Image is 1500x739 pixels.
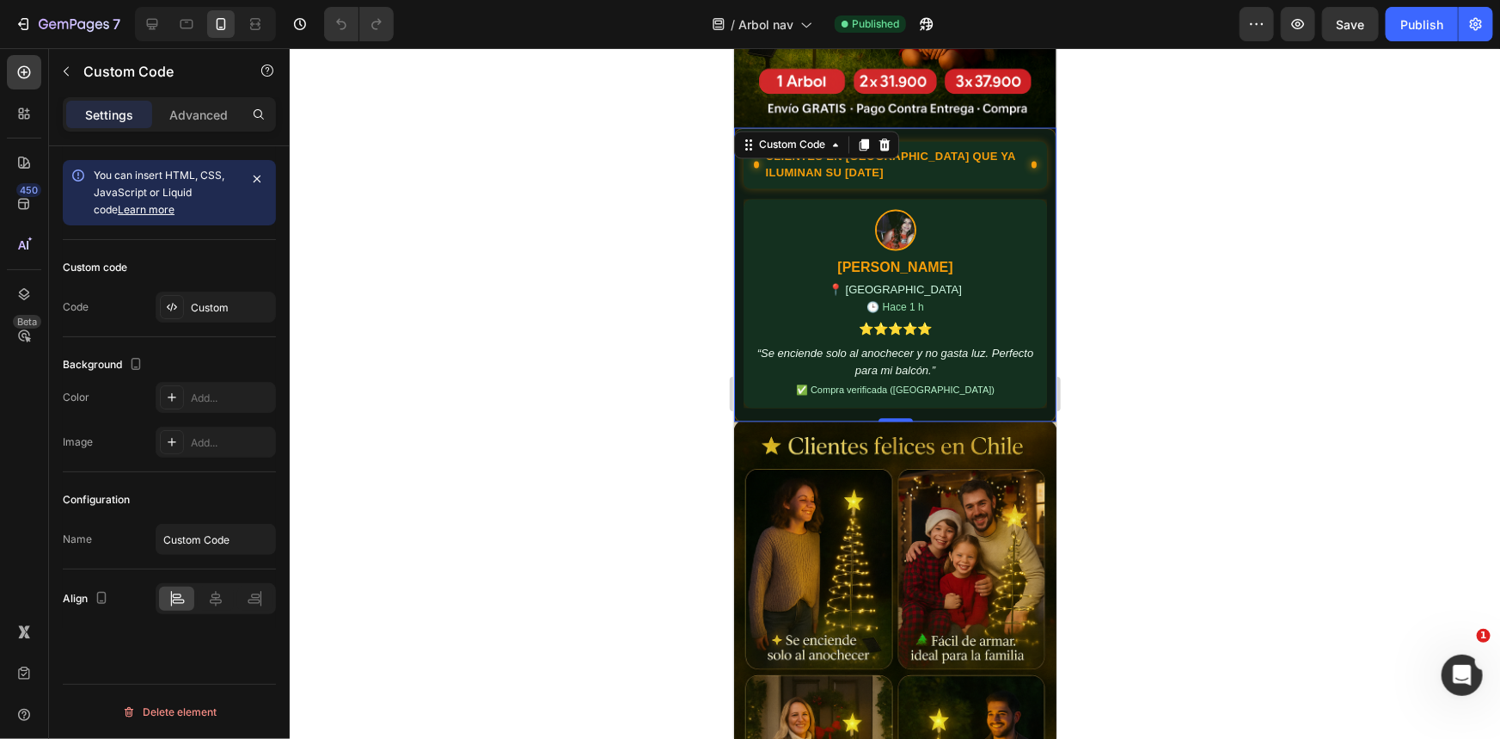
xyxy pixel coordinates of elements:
[113,14,120,34] p: 7
[1442,655,1483,696] iframe: Intercom live chat
[63,434,93,450] div: Image
[16,183,41,197] div: 450
[734,48,1056,739] iframe: Design area
[1400,15,1443,34] div: Publish
[852,16,899,32] span: Published
[122,702,217,723] div: Delete element
[191,435,272,451] div: Add...
[85,106,133,124] p: Settings
[63,588,112,611] div: Align
[1386,7,1458,41] button: Publish
[731,15,735,34] span: /
[63,699,276,726] button: Delete element
[63,492,130,508] div: Configuration
[83,61,230,82] p: Custom Code
[7,7,128,41] button: 7
[63,532,92,547] div: Name
[63,260,127,275] div: Custom code
[63,354,146,377] div: Background
[13,315,41,329] div: Beta
[63,390,89,405] div: Color
[1477,629,1491,643] span: 1
[94,169,224,216] span: You can insert HTML, CSS, JavaScript or Liquid code
[191,300,272,316] div: Custom
[324,7,394,41] div: Undo/Redo
[1337,17,1365,32] span: Save
[169,106,228,124] p: Advanced
[191,391,272,406] div: Add...
[63,299,89,315] div: Code
[118,203,174,216] a: Learn more
[738,15,793,34] span: Arbol nav
[1322,7,1379,41] button: Save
